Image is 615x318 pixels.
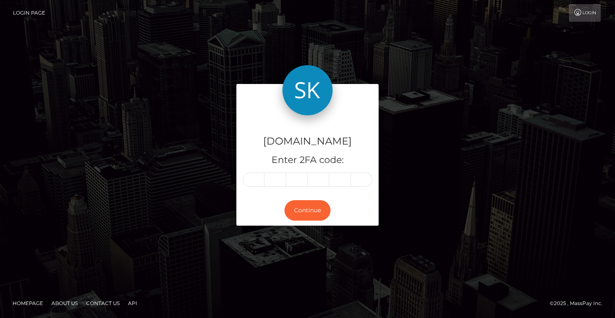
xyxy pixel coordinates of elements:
a: Login Page [13,4,45,22]
a: API [125,297,141,310]
h5: Enter 2FA code: [243,154,372,167]
a: Homepage [9,297,46,310]
a: Login [569,4,601,22]
button: Continue [284,200,331,221]
h4: [DOMAIN_NAME] [243,134,372,149]
a: Contact Us [83,297,123,310]
img: Skin.Land [282,65,333,115]
a: About Us [48,297,81,310]
div: © 2025 , MassPay Inc. [550,299,609,308]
